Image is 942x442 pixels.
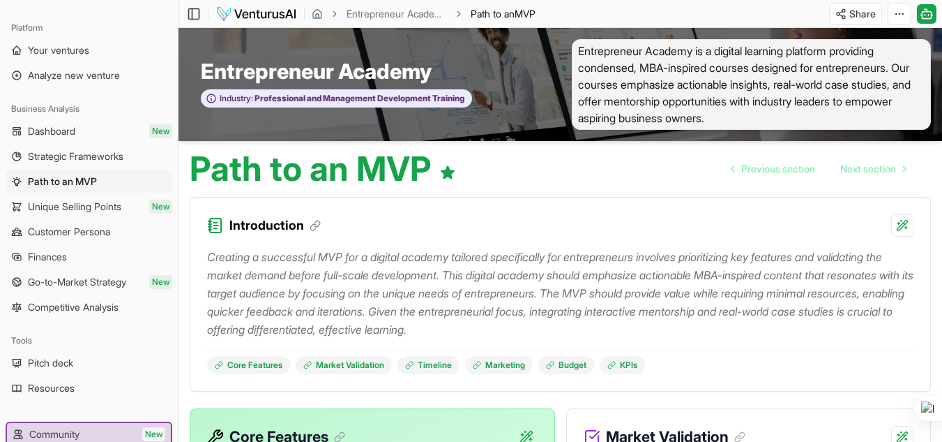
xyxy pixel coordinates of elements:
a: Go to previous page [720,155,826,183]
span: Previous section [741,162,815,176]
span: Industry: [220,93,253,104]
div: Tools [6,330,172,352]
span: Next section [840,162,896,176]
span: Customer Persona [28,225,110,239]
a: Pitch deck [6,352,172,374]
a: Entrepreneur Academy [347,7,447,21]
a: Competitive Analysis [6,296,172,318]
a: Core Features [207,356,290,374]
span: Finances [28,250,67,264]
a: Path to an MVP [6,170,172,193]
a: Customer Persona [6,221,172,243]
span: Entrepreneur Academy is a digital learning platform providing condensed, MBA-inspired courses des... [572,39,932,130]
span: Dashboard [28,124,75,138]
a: Finances [6,246,172,268]
span: New [149,275,172,289]
p: Creating a successful MVP for a digital academy tailored specifically for entrepreneurs involves ... [207,248,913,339]
a: Timeline [397,356,459,374]
a: Market Validation [296,356,392,374]
a: Marketing [465,356,533,374]
a: Budget [538,356,594,374]
div: Platform [6,17,172,39]
a: Resources [6,377,172,399]
img: logo [215,6,297,22]
a: KPIs [600,356,645,374]
a: Go-to-Market StrategyNew [6,271,172,293]
span: Strategic Frameworks [28,149,123,163]
span: Resources [28,381,75,395]
div: Business Analysis [6,98,172,120]
span: New [149,124,172,138]
span: Share [849,7,876,21]
span: Competitive Analysis [28,300,119,314]
span: Path to an MVP [28,175,97,189]
a: Unique Selling PointsNew [6,196,172,218]
h3: Introduction [229,216,321,235]
span: Community [29,427,79,441]
span: New [149,200,172,214]
h1: Path to an MVP [190,152,456,186]
span: Path to an [471,8,515,20]
a: Analyze new venture [6,64,172,87]
span: Your ventures [28,43,89,57]
span: Pitch deck [28,356,73,370]
a: DashboardNew [6,120,172,142]
nav: breadcrumb [312,7,535,21]
a: Your ventures [6,39,172,61]
span: Professional and Management Development Training [253,93,464,104]
a: Strategic Frameworks [6,145,172,168]
nav: pagination [720,155,917,183]
span: Analyze new venture [28,68,120,82]
button: Share [829,3,882,25]
a: Go to next page [829,155,917,183]
span: Path to anMVP [471,7,535,21]
span: New [142,427,165,441]
span: Entrepreneur Academy [201,59,432,84]
span: Go-to-Market Strategy [28,275,126,289]
span: Unique Selling Points [28,200,121,214]
button: Industry:Professional and Management Development Training [201,89,472,108]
